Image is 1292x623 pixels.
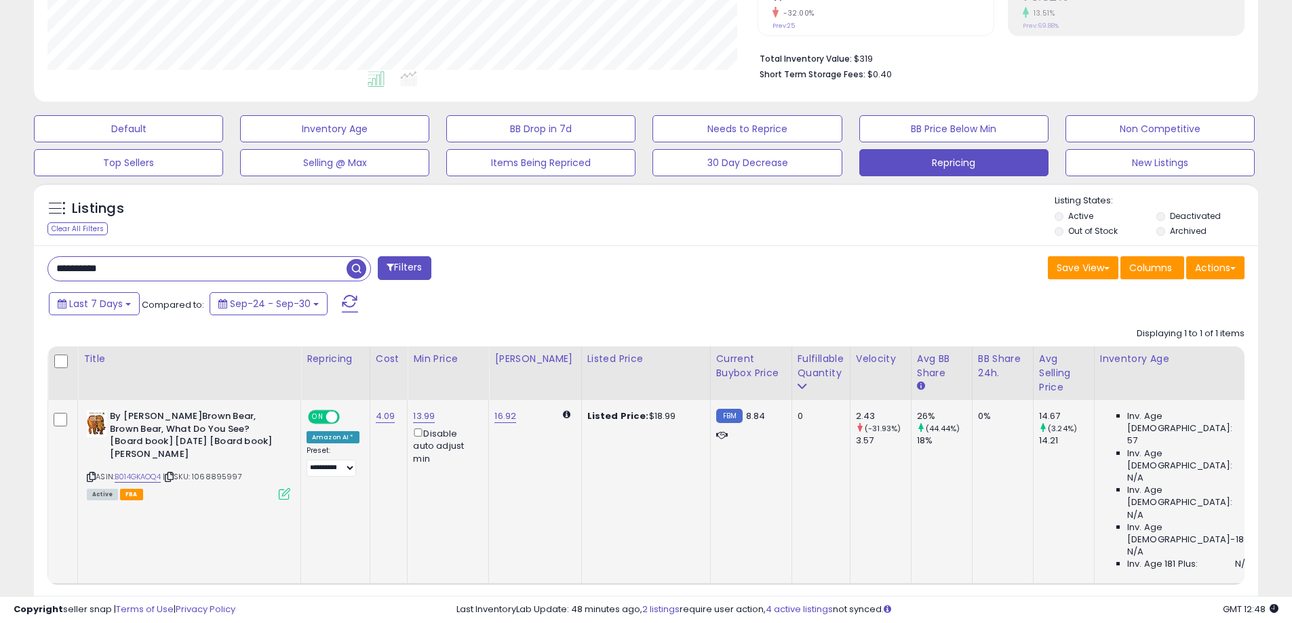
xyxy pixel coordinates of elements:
div: Avg BB Share [917,352,966,380]
div: Min Price [413,352,483,366]
a: 2 listings [642,603,680,616]
span: Inv. Age 181 Plus: [1127,558,1198,570]
strong: Copyright [14,603,63,616]
div: [PERSON_NAME] [494,352,575,366]
div: Preset: [307,446,359,477]
button: New Listings [1065,149,1255,176]
span: N/A [1127,472,1143,484]
div: 14.67 [1039,410,1094,422]
span: 2025-10-11 12:48 GMT [1223,603,1278,616]
span: N/A [1127,509,1143,521]
span: Inv. Age [DEMOGRAPHIC_DATA]: [1127,447,1251,472]
button: Last 7 Days [49,292,140,315]
div: 0 [798,410,840,422]
a: 4 active listings [766,603,833,616]
a: 16.92 [494,409,516,423]
span: 57 [1127,435,1137,447]
small: (-31.93%) [865,423,901,434]
small: -32.00% [779,8,815,18]
b: Total Inventory Value: [760,53,852,64]
div: Cost [376,352,402,366]
div: Listed Price [587,352,705,366]
small: Prev: 69.88% [1023,22,1059,30]
small: (3.24%) [1048,423,1077,434]
label: Archived [1170,225,1207,237]
button: Non Competitive [1065,115,1255,142]
span: Compared to: [142,298,204,311]
button: Repricing [859,149,1049,176]
div: Title [83,352,295,366]
div: Last InventoryLab Update: 48 minutes ago, require user action, not synced. [456,603,1278,616]
button: Actions [1186,256,1245,279]
div: Inventory Age [1100,352,1256,366]
span: $0.40 [867,68,892,81]
span: 8.84 [746,409,766,422]
div: Current Buybox Price [716,352,786,380]
div: Avg Selling Price [1039,352,1089,395]
button: Save View [1048,256,1118,279]
button: Sep-24 - Sep-30 [210,292,328,315]
small: (44.44%) [926,423,960,434]
button: Selling @ Max [240,149,429,176]
span: ON [309,411,326,423]
span: All listings currently available for purchase on Amazon [87,489,118,500]
div: seller snap | | [14,603,235,616]
div: 2.43 [856,410,911,422]
a: 4.09 [376,409,395,423]
a: 13.99 [413,409,435,423]
b: By [PERSON_NAME]Brown Bear, Brown Bear, What Do You See?[Board book] [DATE] [Board book] [PERSON_... [110,410,275,464]
div: 18% [917,435,972,447]
li: $319 [760,49,1234,66]
small: 13.51% [1029,8,1055,18]
div: BB Share 24h. [978,352,1027,380]
span: Inv. Age [DEMOGRAPHIC_DATA]-180: [1127,521,1251,546]
button: Inventory Age [240,115,429,142]
div: Velocity [856,352,905,366]
small: Prev: 25 [772,22,795,30]
button: Filters [378,256,431,280]
span: OFF [338,411,359,423]
label: Deactivated [1170,210,1221,222]
a: Privacy Policy [176,603,235,616]
div: Clear All Filters [47,222,108,235]
div: Repricing [307,352,364,366]
span: FBA [120,489,143,500]
div: $18.99 [587,410,700,422]
div: ASIN: [87,410,290,498]
div: Fulfillable Quantity [798,352,844,380]
a: Terms of Use [116,603,174,616]
label: Active [1068,210,1093,222]
div: Displaying 1 to 1 of 1 items [1137,327,1245,340]
small: Avg BB Share. [917,380,925,393]
span: Last 7 Days [69,297,123,310]
div: 14.21 [1039,435,1094,447]
div: Disable auto adjust min [413,426,478,465]
div: 3.57 [856,435,911,447]
a: B014GKAOQ4 [115,471,161,483]
span: Columns [1129,261,1172,275]
p: Listing States: [1055,195,1258,207]
span: Inv. Age [DEMOGRAPHIC_DATA]: [1127,484,1251,508]
button: BB Drop in 7d [446,115,635,142]
span: Sep-24 - Sep-30 [230,297,311,310]
img: 41+p7cyJqKL._SL40_.jpg [87,410,106,437]
small: FBM [716,409,743,423]
label: Out of Stock [1068,225,1118,237]
button: 30 Day Decrease [652,149,842,176]
button: Top Sellers [34,149,223,176]
span: N/A [1235,558,1251,570]
h5: Listings [72,199,124,218]
span: N/A [1127,546,1143,558]
button: Columns [1120,256,1184,279]
span: Inv. Age [DEMOGRAPHIC_DATA]: [1127,410,1251,435]
button: Default [34,115,223,142]
div: 0% [978,410,1023,422]
button: Items Being Repriced [446,149,635,176]
div: 26% [917,410,972,422]
button: BB Price Below Min [859,115,1049,142]
b: Listed Price: [587,409,649,422]
span: | SKU: 1068895997 [163,471,242,482]
b: Short Term Storage Fees: [760,68,865,80]
button: Needs to Reprice [652,115,842,142]
div: Amazon AI * [307,431,359,443]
